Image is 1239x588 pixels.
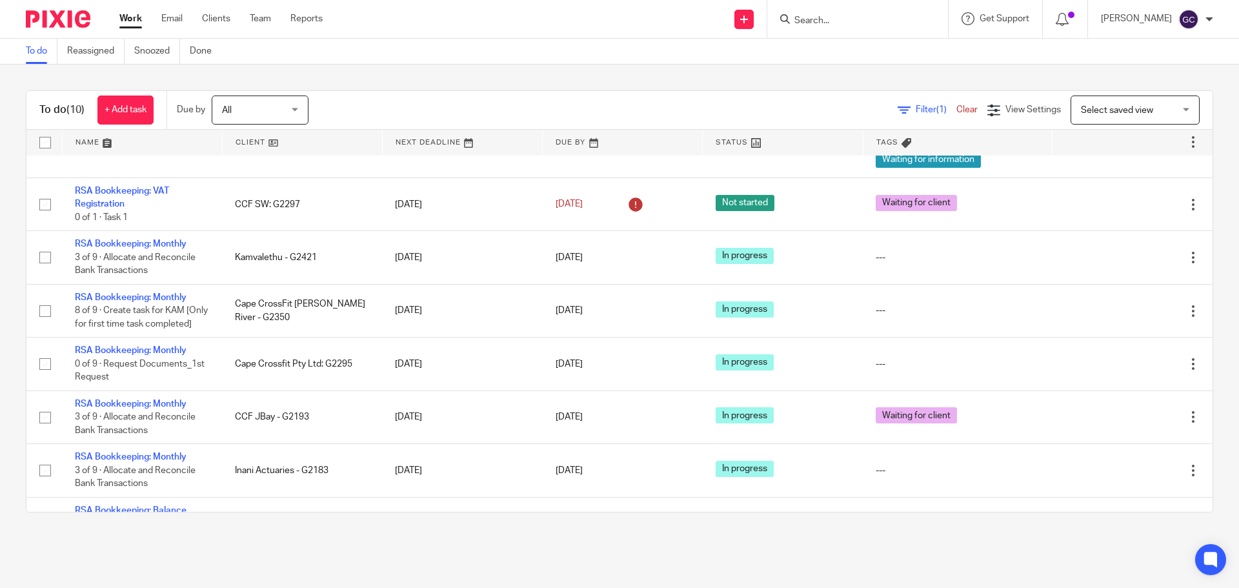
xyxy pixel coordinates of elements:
[97,96,154,125] a: + Add task
[1101,12,1172,25] p: [PERSON_NAME]
[75,506,186,528] a: RSA Bookkeeping: Balance Sheet Recon
[75,452,186,461] a: RSA Bookkeeping: Monthly
[75,239,186,248] a: RSA Bookkeeping: Monthly
[39,103,85,117] h1: To do
[75,346,186,355] a: RSA Bookkeeping: Monthly
[75,466,196,489] span: 3 of 9 · Allocate and Reconcile Bank Transactions
[134,39,180,64] a: Snoozed
[382,497,542,563] td: [DATE]
[222,231,382,284] td: Kamvalethu - G2421
[222,284,382,337] td: Cape CrossFit [PERSON_NAME] River - G2350
[75,412,196,435] span: 3 of 9 · Allocate and Reconcile Bank Transactions
[75,187,169,208] a: RSA Bookkeeping: VAT Registration
[222,178,382,231] td: CCF SW: G2297
[716,407,774,423] span: In progress
[936,105,947,114] span: (1)
[716,301,774,318] span: In progress
[161,12,183,25] a: Email
[876,139,898,146] span: Tags
[716,248,774,264] span: In progress
[75,400,186,409] a: RSA Bookkeeping: Monthly
[190,39,221,64] a: Done
[876,358,1040,370] div: ---
[876,464,1040,477] div: ---
[916,105,956,114] span: Filter
[793,15,909,27] input: Search
[716,354,774,370] span: In progress
[67,39,125,64] a: Reassigned
[75,253,196,276] span: 3 of 9 · Allocate and Reconcile Bank Transactions
[222,338,382,390] td: Cape Crossfit Pty Ltd: G2295
[556,306,583,315] span: [DATE]
[876,195,957,211] span: Waiting for client
[222,497,382,563] td: [PERSON_NAME] Actuaries - G2385
[250,12,271,25] a: Team
[66,105,85,115] span: (10)
[222,390,382,443] td: CCF JBay - G2193
[75,306,208,329] span: 8 of 9 · Create task for KAM [Only for first time task completed]
[26,10,90,28] img: Pixie
[222,444,382,497] td: Inani Actuaries - G2183
[876,407,957,423] span: Waiting for client
[382,338,542,390] td: [DATE]
[1005,105,1061,114] span: View Settings
[75,293,186,302] a: RSA Bookkeeping: Monthly
[382,444,542,497] td: [DATE]
[382,284,542,337] td: [DATE]
[556,466,583,475] span: [DATE]
[980,14,1029,23] span: Get Support
[1081,106,1153,115] span: Select saved view
[382,178,542,231] td: [DATE]
[222,106,232,115] span: All
[382,231,542,284] td: [DATE]
[382,390,542,443] td: [DATE]
[75,213,128,222] span: 0 of 1 · Task 1
[202,12,230,25] a: Clients
[556,412,583,421] span: [DATE]
[716,461,774,477] span: In progress
[876,152,981,168] span: Waiting for information
[290,12,323,25] a: Reports
[556,360,583,369] span: [DATE]
[876,304,1040,317] div: ---
[75,360,205,382] span: 0 of 9 · Request Documents_1st Request
[716,195,774,211] span: Not started
[556,200,583,209] span: [DATE]
[26,39,57,64] a: To do
[1178,9,1199,30] img: svg%3E
[119,12,142,25] a: Work
[956,105,978,114] a: Clear
[876,251,1040,264] div: ---
[177,103,205,116] p: Due by
[556,253,583,262] span: [DATE]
